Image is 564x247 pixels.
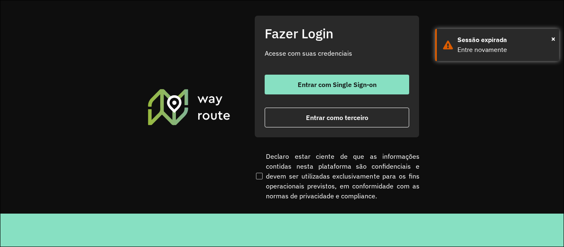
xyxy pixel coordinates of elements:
label: Declaro estar ciente de que as informações contidas nesta plataforma são confidenciais e devem se... [254,151,419,201]
p: Acesse com suas credenciais [265,48,409,58]
button: button [265,75,409,94]
span: × [551,33,555,45]
img: Roteirizador AmbevTech [147,88,232,126]
h2: Fazer Login [265,26,409,41]
div: Entre novamente [457,45,553,55]
span: Entrar como terceiro [306,114,368,121]
span: Entrar com Single Sign-on [298,81,377,88]
button: button [265,108,409,127]
div: Sessão expirada [457,35,553,45]
button: Close [551,33,555,45]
